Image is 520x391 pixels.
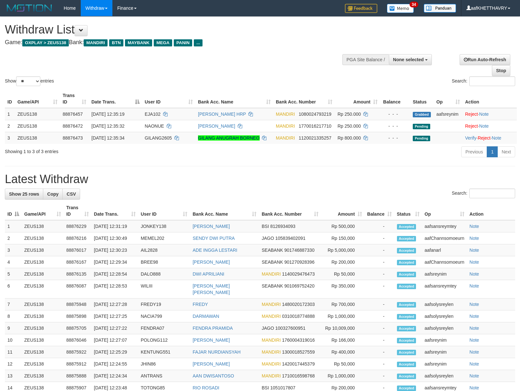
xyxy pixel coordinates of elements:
[22,256,64,268] td: ZEUS138
[192,361,230,367] a: [PERSON_NAME]
[15,90,60,108] th: Game/API: activate to sort column ascending
[145,123,164,129] span: NAONUE
[397,248,416,253] span: Accepted
[321,280,365,298] td: Rp 350,000
[138,346,190,358] td: KENTUNG551
[365,334,394,346] td: -
[5,268,22,280] td: 5
[91,280,138,298] td: [DATE] 12:28:53
[5,3,54,13] img: MOTION_logo.png
[282,349,315,355] span: Copy 1300018527559 to clipboard
[470,349,479,355] a: Note
[422,220,467,232] td: aafsansreymtey
[192,224,230,229] a: [PERSON_NAME]
[397,302,416,308] span: Accepted
[452,189,515,198] label: Search:
[192,271,224,277] a: DWI APRILIANI
[463,108,517,120] td: ·
[5,173,515,186] h1: Latest Withdraw
[338,112,361,117] span: Rp 250.000
[5,120,15,132] td: 2
[452,76,515,86] label: Search:
[470,385,479,390] a: Note
[142,90,195,108] th: User ID: activate to sort column ascending
[397,362,416,367] span: Accepted
[262,302,281,307] span: MANDIRI
[84,39,108,46] span: MANDIRI
[5,256,22,268] td: 4
[262,326,274,331] span: JAGO
[397,224,416,230] span: Accepted
[321,370,365,382] td: Rp 1,000,000
[365,220,394,232] td: -
[138,202,190,220] th: User ID: activate to sort column ascending
[387,4,414,13] img: Button%20Memo.svg
[64,310,91,322] td: 88875898
[422,202,467,220] th: Op: activate to sort column ascending
[275,236,305,241] span: Copy 105839402091 to clipboard
[470,314,479,319] a: Note
[397,284,416,289] span: Accepted
[9,191,39,197] span: Show 25 rows
[413,124,430,129] span: Pending
[338,123,361,129] span: Rp 250.000
[422,358,467,370] td: aafsreynim
[63,112,83,117] span: 88876457
[64,370,91,382] td: 88875888
[284,259,314,265] span: Copy 901270928396 to clipboard
[145,112,161,117] span: EJA102
[422,346,467,358] td: aafsreynim
[22,232,64,244] td: ZEUS138
[5,334,22,346] td: 10
[190,202,259,220] th: Bank Acc. Name: activate to sort column ascending
[192,337,230,343] a: [PERSON_NAME]
[64,244,91,256] td: 88876017
[138,232,190,244] td: MEMEL202
[64,334,91,346] td: 88876046
[262,283,283,288] span: SEABANK
[465,135,476,141] a: Verify
[276,123,295,129] span: MANDIRI
[91,298,138,310] td: [DATE] 12:27:28
[422,298,467,310] td: aafsolysreylen
[397,350,416,355] span: Accepted
[422,322,467,334] td: aafsolysreylen
[262,385,269,390] span: BSI
[397,272,416,277] span: Accepted
[321,322,365,334] td: Rp 10,009,000
[262,236,274,241] span: JAGO
[15,132,60,144] td: ZEUS138
[365,202,394,220] th: Balance: activate to sort column ascending
[413,136,430,141] span: Pending
[5,370,22,382] td: 13
[5,298,22,310] td: 7
[397,236,416,241] span: Accepted
[463,132,517,144] td: · ·
[192,385,219,390] a: RIO ROSADI
[365,268,394,280] td: -
[138,310,190,322] td: NACIA799
[479,123,489,129] a: Note
[262,271,281,277] span: MANDIRI
[422,370,467,382] td: aafsolysreylen
[192,326,233,331] a: FENDRA PRAMIDA
[64,280,91,298] td: 88876087
[365,370,394,382] td: -
[470,302,479,307] a: Note
[365,232,394,244] td: -
[321,346,365,358] td: Rp 400,000
[5,132,15,144] td: 3
[22,280,64,298] td: ZEUS138
[259,202,321,220] th: Bank Acc. Number: activate to sort column ascending
[299,135,331,141] span: Copy 1120021335257 to clipboard
[365,346,394,358] td: -
[470,248,479,253] a: Note
[434,90,463,108] th: Op: activate to sort column ascending
[64,268,91,280] td: 88876135
[282,337,315,343] span: Copy 1760004319016 to clipboard
[299,112,331,117] span: Copy 1080024793219 to clipboard
[497,146,515,157] a: Next
[5,189,43,200] a: Show 25 rows
[47,191,58,197] span: Copy
[335,90,380,108] th: Amount: activate to sort column ascending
